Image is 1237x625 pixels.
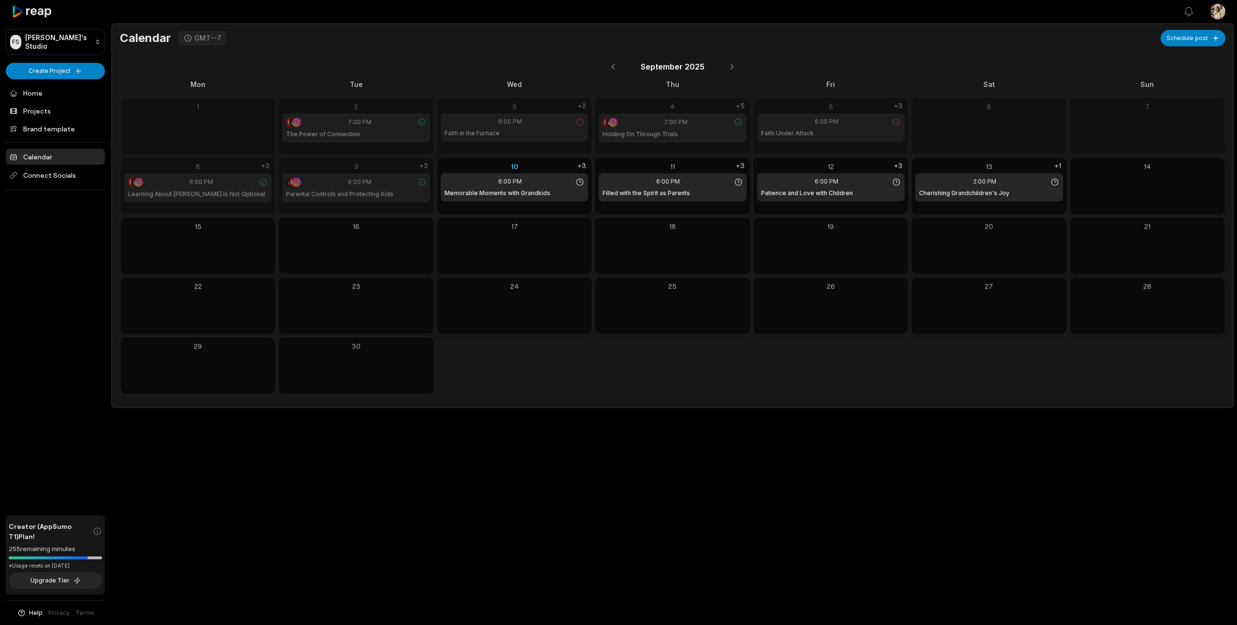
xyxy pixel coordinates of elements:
a: Calendar [6,149,105,165]
span: Creator (AppSumo T1) Plan! [9,521,93,541]
div: Mon [120,79,276,89]
span: 7:00 PM [348,118,372,127]
h1: Calendar [120,31,171,45]
div: Fri [753,79,909,89]
button: Schedule post [1161,30,1225,46]
div: 13 [915,161,1063,171]
div: 12 [757,161,905,171]
div: 1 [124,101,272,112]
a: Projects [6,103,105,119]
div: 255 remaining minutes [9,544,102,554]
p: [PERSON_NAME]'s Studio [25,33,91,51]
div: Sat [911,79,1067,89]
h1: The Power of Connection [286,130,360,139]
div: 8 [124,161,272,171]
div: 5 [757,101,905,112]
h1: Patience and Love with Children [761,189,853,198]
div: Sun [1069,79,1225,89]
h1: Filled with the Spirit as Parents [603,189,690,198]
div: FS [10,35,21,49]
div: 11 [599,161,746,171]
h1: Parental Controls and Protecting Kids [286,190,393,199]
button: Create Project [6,63,105,79]
a: Privacy [48,609,70,617]
span: 6:00 PM [656,177,680,186]
span: 2:00 PM [973,177,996,186]
h1: Faith in the Furnace [445,129,500,138]
button: Help [17,609,43,617]
a: Terms [75,609,94,617]
span: 6:00 PM [498,177,522,186]
span: 6:00 PM [815,177,838,186]
h1: Faith Under Attack [761,129,814,138]
div: 7 [1074,101,1221,112]
h1: Learning About [PERSON_NAME] Is Not Optional [128,190,265,199]
span: 6:00 PM [189,178,213,186]
div: 4 [599,101,746,112]
button: Upgrade Tier [9,572,102,589]
div: Tue [278,79,434,89]
div: GMT--7 [194,34,221,43]
h1: Holding On Through Trials [603,130,678,139]
span: 6:00 PM [348,178,372,186]
div: 9 [282,161,430,171]
span: Help [29,609,43,617]
a: Brand template [6,121,105,137]
div: 6 [915,101,1063,112]
span: Connect Socials [6,167,105,184]
span: 6:00 PM [498,117,522,126]
div: Wed [436,79,592,89]
h1: Memorable Moments with Grandkids [445,189,550,198]
div: 2 [282,101,430,112]
div: Thu [594,79,750,89]
a: Home [6,85,105,101]
span: 6:00 PM [815,117,838,126]
span: 7:00 PM [664,118,688,127]
div: 10 [441,161,588,171]
span: September 2025 [641,61,705,72]
h1: Cherishing Grandchildren's Joy [919,189,1009,198]
div: *Usage resets on [DATE] [9,562,102,569]
div: 3 [441,101,588,112]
